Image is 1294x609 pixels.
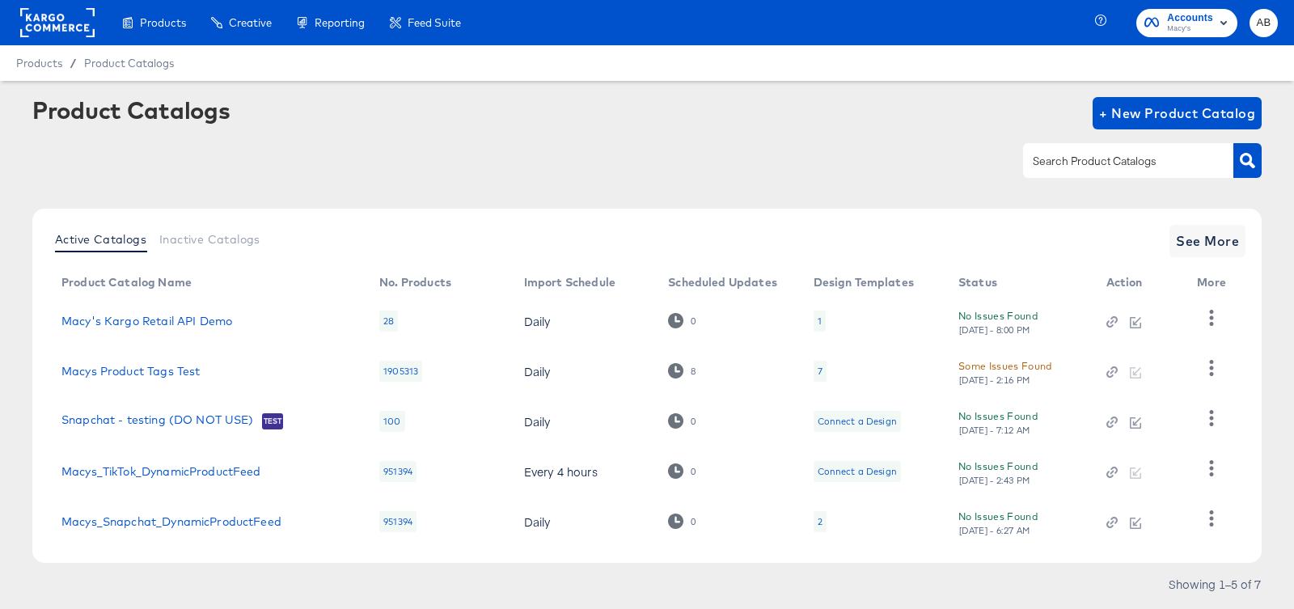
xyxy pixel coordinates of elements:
div: 0 [690,466,696,477]
div: 28 [379,311,398,332]
div: 8 [668,363,696,379]
a: Snapchat - testing (DO NOT USE) [61,413,254,429]
span: Reporting [315,16,365,29]
div: [DATE] - 2:16 PM [958,374,1031,386]
span: Products [16,57,62,70]
div: Design Templates [814,276,914,289]
td: Daily [511,346,656,396]
div: Import Schedule [524,276,615,289]
th: Status [945,270,1093,296]
button: Some Issues Found[DATE] - 2:16 PM [958,357,1052,386]
div: 7 [818,365,822,378]
span: Test [262,415,284,428]
a: Macys Product Tags Test [61,365,200,378]
div: Showing 1–5 of 7 [1168,578,1262,590]
div: 7 [814,361,827,382]
span: Creative [229,16,272,29]
div: Product Catalogs [32,97,230,123]
div: 1 [818,315,822,328]
div: 0 [668,413,696,429]
span: Accounts [1167,10,1213,27]
span: Inactive Catalogs [159,233,260,246]
span: Active Catalogs [55,233,146,246]
div: 1905313 [379,361,422,382]
input: Search Product Catalogs [1030,152,1202,171]
div: 0 [668,463,696,479]
div: Product Catalog Name [61,276,192,289]
div: 8 [690,366,696,377]
span: / [62,57,84,70]
button: + New Product Catalog [1093,97,1262,129]
div: 2 [818,515,822,528]
td: Daily [511,497,656,547]
div: 100 [379,411,404,432]
div: Some Issues Found [958,357,1052,374]
span: Macy's [1167,23,1213,36]
button: AccountsMacy's [1136,9,1237,37]
div: 951394 [379,461,417,482]
td: Daily [511,296,656,346]
a: Product Catalogs [84,57,174,70]
div: 951394 [379,511,417,532]
span: Products [140,16,186,29]
span: AB [1256,14,1271,32]
div: Scheduled Updates [668,276,777,289]
div: 0 [668,313,696,328]
th: Action [1093,270,1185,296]
div: No. Products [379,276,451,289]
a: Macys_TikTok_DynamicProductFeed [61,465,261,478]
th: More [1184,270,1245,296]
div: 0 [668,514,696,529]
td: Daily [511,396,656,446]
span: Feed Suite [408,16,461,29]
a: Macys_Snapchat_DynamicProductFeed [61,515,281,528]
div: 0 [690,516,696,527]
div: 0 [690,416,696,427]
div: Connect a Design [814,411,901,432]
td: Every 4 hours [511,446,656,497]
div: 0 [690,315,696,327]
div: Connect a Design [818,465,897,478]
div: 2 [814,511,827,532]
div: Connect a Design [818,415,897,428]
div: Connect a Design [814,461,901,482]
span: + New Product Catalog [1099,102,1255,125]
button: AB [1250,9,1278,37]
span: See More [1176,230,1239,252]
a: Macy's Kargo Retail API Demo [61,315,232,328]
div: 1 [814,311,826,332]
button: See More [1169,225,1245,257]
